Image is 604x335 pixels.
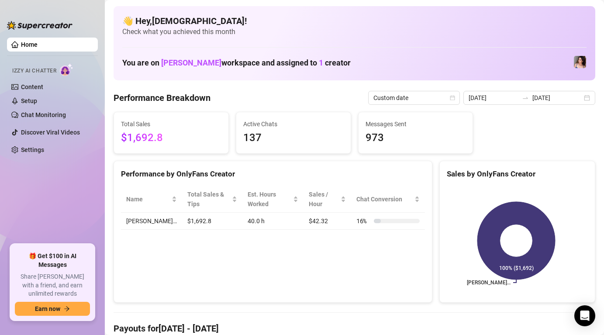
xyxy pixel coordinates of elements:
[366,130,466,146] span: 973
[356,216,370,226] span: 16 %
[161,58,221,67] span: [PERSON_NAME]
[122,27,587,37] span: Check what you achieved this month
[15,302,90,316] button: Earn nowarrow-right
[319,58,323,67] span: 1
[469,93,518,103] input: Start date
[356,194,413,204] span: Chat Conversion
[121,213,182,230] td: [PERSON_NAME]…
[21,129,80,136] a: Discover Viral Videos
[522,94,529,101] span: to
[351,186,425,213] th: Chat Conversion
[366,119,466,129] span: Messages Sent
[182,186,242,213] th: Total Sales & Tips
[373,91,455,104] span: Custom date
[60,63,73,76] img: AI Chatter
[522,94,529,101] span: swap-right
[187,190,230,209] span: Total Sales & Tips
[243,130,344,146] span: 137
[114,92,211,104] h4: Performance Breakdown
[35,305,60,312] span: Earn now
[21,146,44,153] a: Settings
[114,322,595,335] h4: Payouts for [DATE] - [DATE]
[21,41,38,48] a: Home
[126,194,170,204] span: Name
[121,168,425,180] div: Performance by OnlyFans Creator
[21,111,66,118] a: Chat Monitoring
[121,130,221,146] span: $1,692.8
[532,93,582,103] input: End date
[574,56,586,68] img: Lauren
[243,119,344,129] span: Active Chats
[15,273,90,298] span: Share [PERSON_NAME] with a friend, and earn unlimited rewards
[309,190,339,209] span: Sales / Hour
[7,21,72,30] img: logo-BBDzfeDw.svg
[447,168,588,180] div: Sales by OnlyFans Creator
[122,58,351,68] h1: You are on workspace and assigned to creator
[182,213,242,230] td: $1,692.8
[121,119,221,129] span: Total Sales
[64,306,70,312] span: arrow-right
[21,97,37,104] a: Setup
[574,305,595,326] div: Open Intercom Messenger
[248,190,292,209] div: Est. Hours Worked
[15,252,90,269] span: 🎁 Get $100 in AI Messages
[21,83,43,90] a: Content
[122,15,587,27] h4: 👋 Hey, [DEMOGRAPHIC_DATA] !
[12,67,56,75] span: Izzy AI Chatter
[467,280,511,286] text: [PERSON_NAME]…
[450,95,455,100] span: calendar
[121,186,182,213] th: Name
[304,213,351,230] td: $42.32
[242,213,304,230] td: 40.0 h
[304,186,351,213] th: Sales / Hour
